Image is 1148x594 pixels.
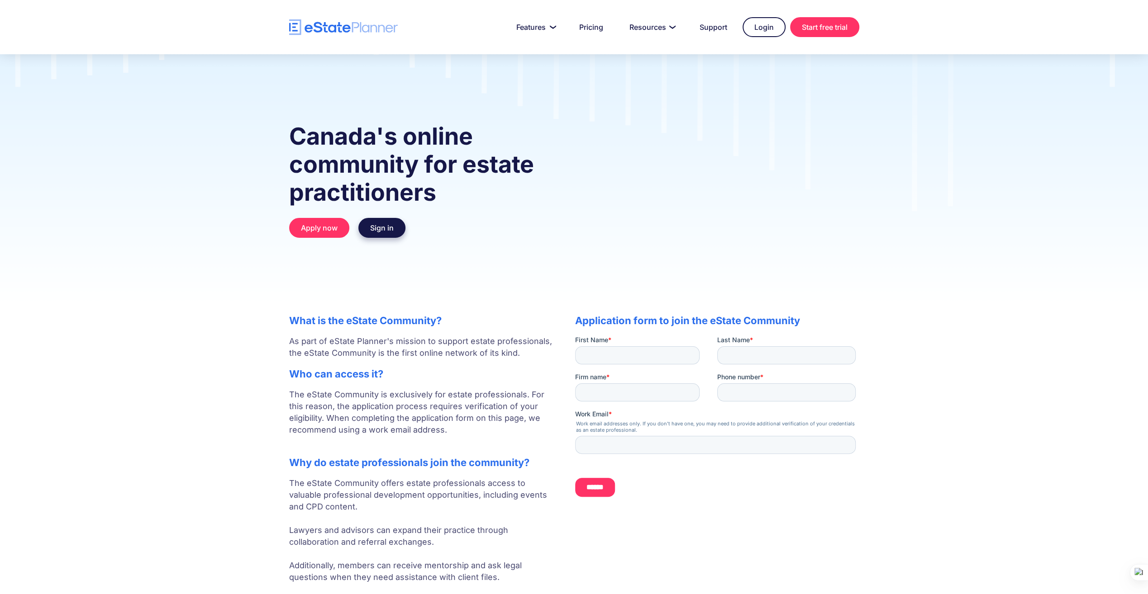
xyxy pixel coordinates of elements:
[289,122,534,207] strong: Canada's online community for estate practitioners
[289,477,557,583] p: The eState Community offers estate professionals access to valuable professional development oppo...
[289,389,557,448] p: The eState Community is exclusively for estate professionals. For this reason, the application pr...
[289,19,398,35] a: home
[505,18,564,36] a: Features
[790,17,859,37] a: Start free trial
[289,335,557,359] p: As part of eState Planner's mission to support estate professionals, the eState Community is the ...
[289,218,349,238] a: Apply now
[689,18,738,36] a: Support
[289,368,557,380] h2: Who can access it?
[289,457,557,468] h2: Why do estate professionals join the community?
[743,17,786,37] a: Login
[289,315,557,326] h2: What is the eState Community?
[619,18,684,36] a: Resources
[575,315,859,326] h2: Application form to join the eState Community
[358,218,405,238] a: Sign in
[575,335,859,504] iframe: Form 0
[568,18,614,36] a: Pricing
